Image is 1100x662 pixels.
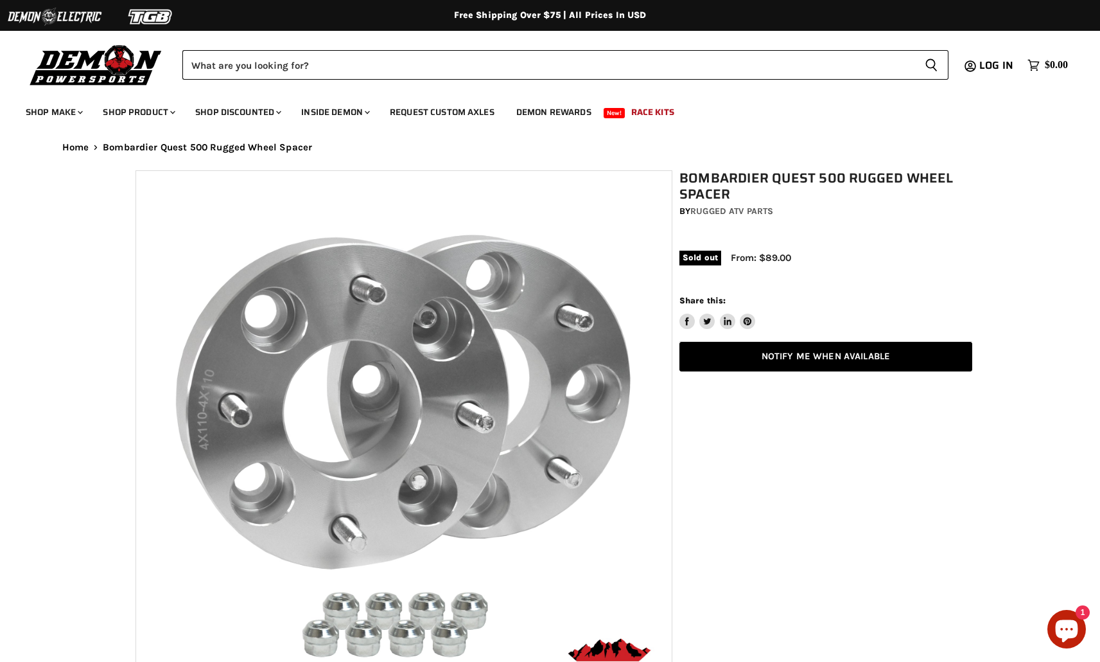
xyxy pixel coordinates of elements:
a: Race Kits [622,99,684,125]
img: Demon Electric Logo 2 [6,4,103,29]
a: Demon Rewards [507,99,601,125]
a: Home [62,142,89,153]
a: Request Custom Axles [380,99,504,125]
a: Log in [973,60,1021,71]
a: Shop Make [16,99,91,125]
a: $0.00 [1021,56,1074,75]
span: Log in [979,57,1013,73]
ul: Main menu [16,94,1065,125]
span: Bombardier Quest 500 Rugged Wheel Spacer [103,142,312,153]
a: Shop Discounted [186,99,289,125]
span: $0.00 [1045,59,1068,71]
aside: Share this: [679,295,756,329]
a: Shop Product [93,99,183,125]
a: Notify Me When Available [679,342,972,372]
span: From: $89.00 [731,252,791,264]
span: Sold out [679,251,721,265]
input: Search [182,50,914,80]
span: Share this: [679,296,726,305]
button: Search [914,50,948,80]
span: New! [604,108,625,118]
a: Rugged ATV Parts [690,206,773,217]
form: Product [182,50,948,80]
a: Inside Demon [292,99,378,125]
inbox-online-store-chat: Shopify online store chat [1043,610,1090,652]
div: by [679,204,972,219]
img: TGB Logo 2 [103,4,199,29]
nav: Breadcrumbs [37,142,1064,153]
img: Demon Powersports [26,42,166,87]
div: Free Shipping Over $75 | All Prices In USD [37,10,1064,21]
h1: Bombardier Quest 500 Rugged Wheel Spacer [679,170,972,202]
